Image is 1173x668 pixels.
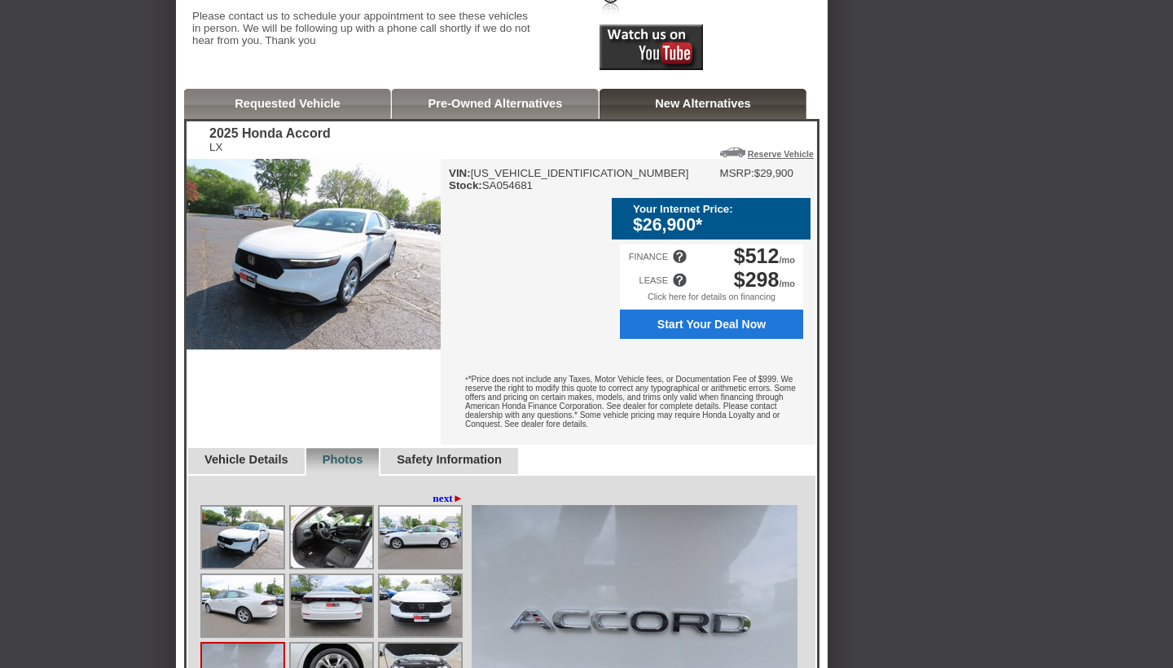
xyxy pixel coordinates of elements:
div: Click here for details on financing [620,292,803,310]
b: Stock: [449,179,482,191]
img: Image.aspx [291,507,372,568]
a: next► [433,492,463,505]
font: *Price does not include any Taxes, Motor Vehicle fees, or Documentation Fee of $999. We reserve t... [465,375,796,428]
span: $512 [734,244,780,267]
img: Icon_Youtube2.png [600,24,703,70]
a: Reserve Vehicle [748,149,814,159]
img: Image.aspx [202,575,283,636]
div: Your Internet Price: [633,203,802,215]
img: Icon_ReserveVehicleCar.png [720,147,745,157]
div: /mo [734,268,795,292]
img: Image.aspx [202,507,283,568]
a: Photos [323,453,363,466]
a: Safety Information [397,453,502,466]
img: Image.aspx [380,507,461,568]
div: LX [209,141,331,153]
div: LEASE [639,275,668,285]
div: $26,900* [633,215,802,235]
a: New Alternatives [655,97,751,110]
div: FINANCE [629,252,668,261]
div: /mo [734,244,795,268]
img: Image.aspx [380,575,461,636]
span: $298 [734,268,780,291]
b: VIN: [449,167,471,179]
span: ► [453,492,463,504]
div: [US_VEHICLE_IDENTIFICATION_NUMBER] SA054681 [449,167,689,191]
a: Vehicle Details [204,453,288,466]
img: Image.aspx [291,575,372,636]
td: MSRP: [720,167,754,179]
td: $29,900 [754,167,793,179]
span: Start Your Deal Now [629,318,794,331]
a: Pre-Owned Alternatives [428,97,563,110]
img: 2025 Honda Accord [187,159,441,349]
div: 2025 Honda Accord [209,126,331,141]
a: Requested Vehicle [235,97,340,110]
